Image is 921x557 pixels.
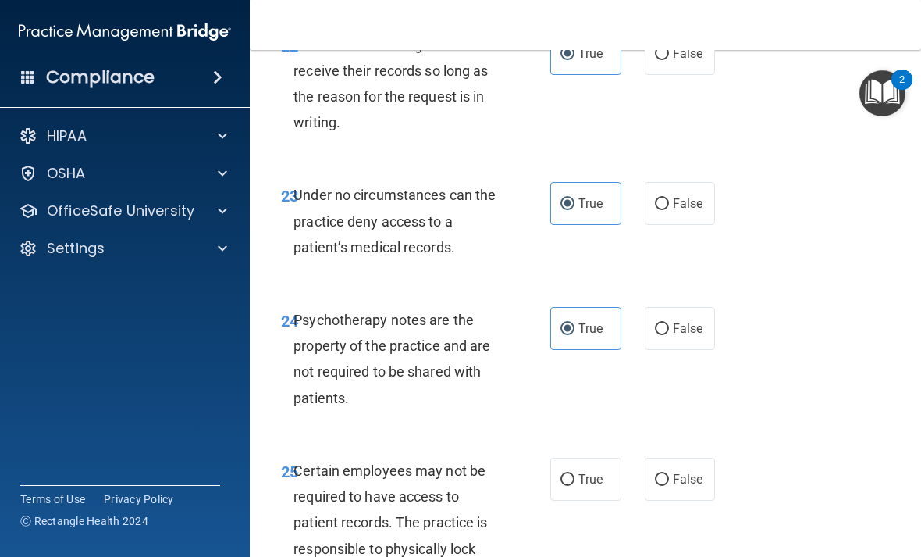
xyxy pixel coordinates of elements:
button: Open Resource Center, 2 new notifications [859,70,905,116]
img: PMB logo [19,16,231,48]
span: False [673,472,703,487]
input: False [655,323,669,335]
p: Settings [47,239,105,258]
a: OfficeSafe University [19,202,227,220]
input: False [655,474,669,486]
span: 25 [281,462,298,481]
span: True [578,321,603,336]
h4: Compliance [46,66,155,88]
a: Settings [19,239,227,258]
p: HIPAA [47,127,87,145]
span: 24 [281,312,298,330]
span: True [578,472,603,487]
input: False [655,198,669,210]
span: Ⓒ Rectangle Health 2024 [20,513,148,529]
span: True [578,46,603,61]
span: False [673,46,703,61]
input: True [560,48,574,60]
span: 23 [281,187,298,205]
input: True [560,474,574,486]
a: HIPAA [19,127,227,145]
input: True [560,198,574,210]
div: 2 [899,80,905,100]
span: True [578,196,603,211]
span: False [673,321,703,336]
span: False [673,196,703,211]
span: Psychotherapy notes are the property of the practice and are not required to be shared with patie... [293,312,490,406]
a: Terms of Use [20,491,85,507]
span: 22 [281,37,298,55]
p: OSHA [47,164,86,183]
input: True [560,323,574,335]
span: Under no circumstances can the practice deny access to a patient’s medical records. [293,187,496,255]
input: False [655,48,669,60]
a: OSHA [19,164,227,183]
a: Privacy Policy [104,491,174,507]
p: OfficeSafe University [47,202,194,220]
